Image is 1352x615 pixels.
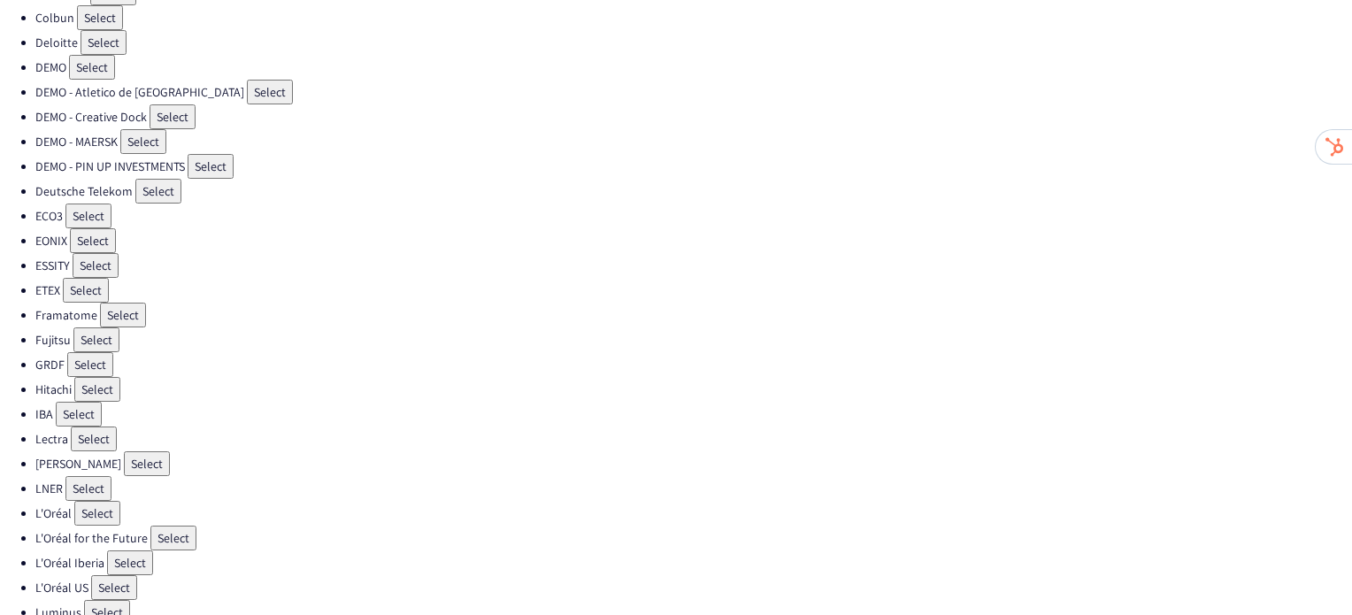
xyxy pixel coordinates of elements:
[35,204,1352,228] li: ECO3
[77,5,123,30] button: Select
[35,228,1352,253] li: EONIX
[35,402,1352,427] li: IBA
[71,427,117,451] button: Select
[74,501,120,526] button: Select
[73,253,119,278] button: Select
[70,228,116,253] button: Select
[35,550,1352,575] li: L'Oréal Iberia
[35,575,1352,600] li: L'Oréal US
[35,253,1352,278] li: ESSITY
[73,327,119,352] button: Select
[150,104,196,129] button: Select
[35,179,1352,204] li: Deutsche Telekom
[1264,530,1352,615] iframe: Chat Widget
[35,352,1352,377] li: GRDF
[124,451,170,476] button: Select
[100,303,146,327] button: Select
[35,303,1352,327] li: Framatome
[91,575,137,600] button: Select
[65,476,111,501] button: Select
[74,377,120,402] button: Select
[35,129,1352,154] li: DEMO - MAERSK
[35,476,1352,501] li: LNER
[35,377,1352,402] li: Hitachi
[35,154,1352,179] li: DEMO - PIN UP INVESTMENTS
[150,526,196,550] button: Select
[107,550,153,575] button: Select
[35,55,1352,80] li: DEMO
[35,427,1352,451] li: Lectra
[35,526,1352,550] li: L'Oréal for the Future
[81,30,127,55] button: Select
[188,154,234,179] button: Select
[135,179,181,204] button: Select
[69,55,115,80] button: Select
[35,501,1352,526] li: L'Oréal
[56,402,102,427] button: Select
[67,352,113,377] button: Select
[35,104,1352,129] li: DEMO - Creative Dock
[247,80,293,104] button: Select
[35,327,1352,352] li: Fujitsu
[35,30,1352,55] li: Deloitte
[63,278,109,303] button: Select
[35,451,1352,476] li: [PERSON_NAME]
[35,5,1352,30] li: Colbun
[65,204,111,228] button: Select
[35,80,1352,104] li: DEMO - Atletico de [GEOGRAPHIC_DATA]
[35,278,1352,303] li: ETEX
[120,129,166,154] button: Select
